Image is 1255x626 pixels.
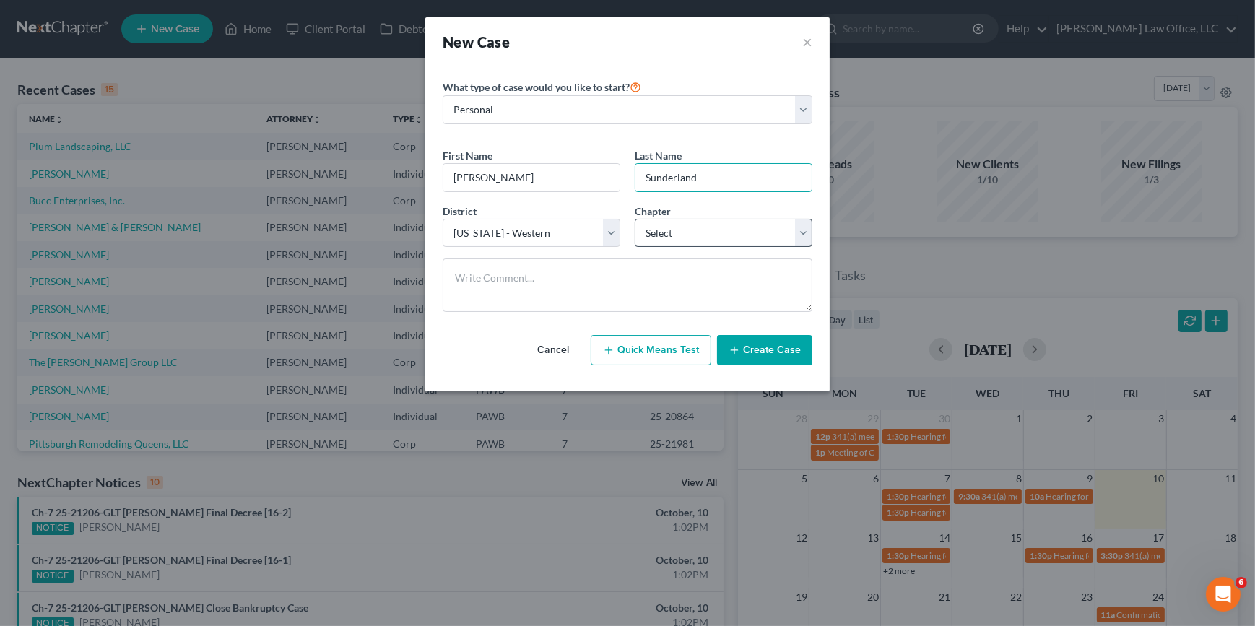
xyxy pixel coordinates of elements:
[635,205,671,217] span: Chapter
[443,78,641,95] label: What type of case would you like to start?
[635,149,682,162] span: Last Name
[443,33,510,51] strong: New Case
[591,335,711,365] button: Quick Means Test
[1206,577,1241,612] iframe: Intercom live chat
[635,164,812,191] input: Enter Last Name
[443,164,620,191] input: Enter First Name
[1236,577,1247,588] span: 6
[443,149,492,162] span: First Name
[443,205,477,217] span: District
[521,336,585,365] button: Cancel
[802,32,812,52] button: ×
[717,335,812,365] button: Create Case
